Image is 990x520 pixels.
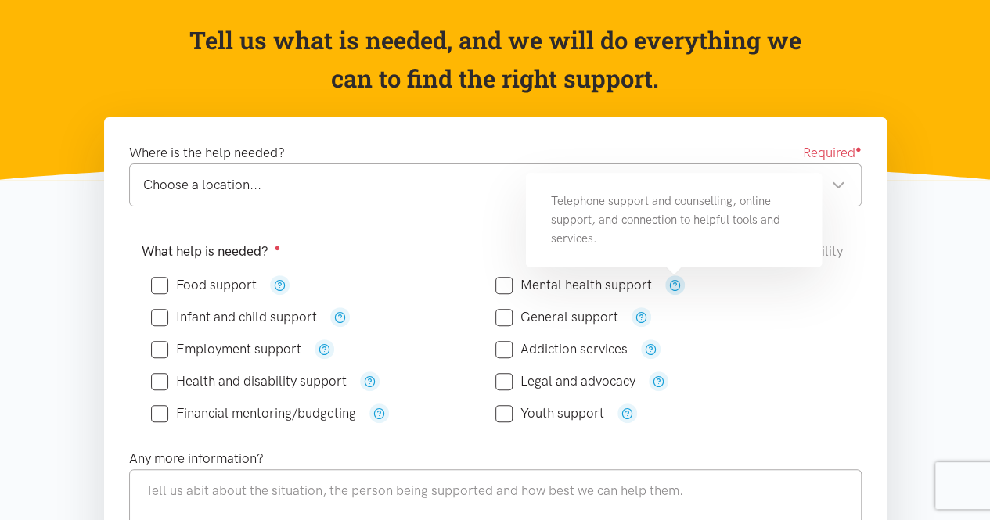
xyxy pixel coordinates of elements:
[143,174,845,195] div: Choose a location...
[184,21,806,99] p: Tell us what is needed, and we will do everything we can to find the right support.
[151,342,301,356] label: Employment support
[495,407,604,420] label: Youth support
[151,278,257,292] label: Food support
[151,375,347,388] label: Health and disability support
[803,142,862,163] span: Required
[142,241,281,262] label: What help is needed?
[495,342,628,356] label: Addiction services
[495,375,635,388] label: Legal and advocacy
[526,173,822,267] div: Telephone support and counselling, online support, and connection to helpful tools and services.
[151,310,317,324] label: Infant and child support
[495,278,652,292] label: Mental health support
[495,310,618,324] label: General support
[275,242,281,253] sup: ●
[129,448,264,469] label: Any more information?
[129,142,285,163] label: Where is the help needed?
[855,143,862,155] sup: ●
[151,407,356,420] label: Financial mentoring/budgeting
